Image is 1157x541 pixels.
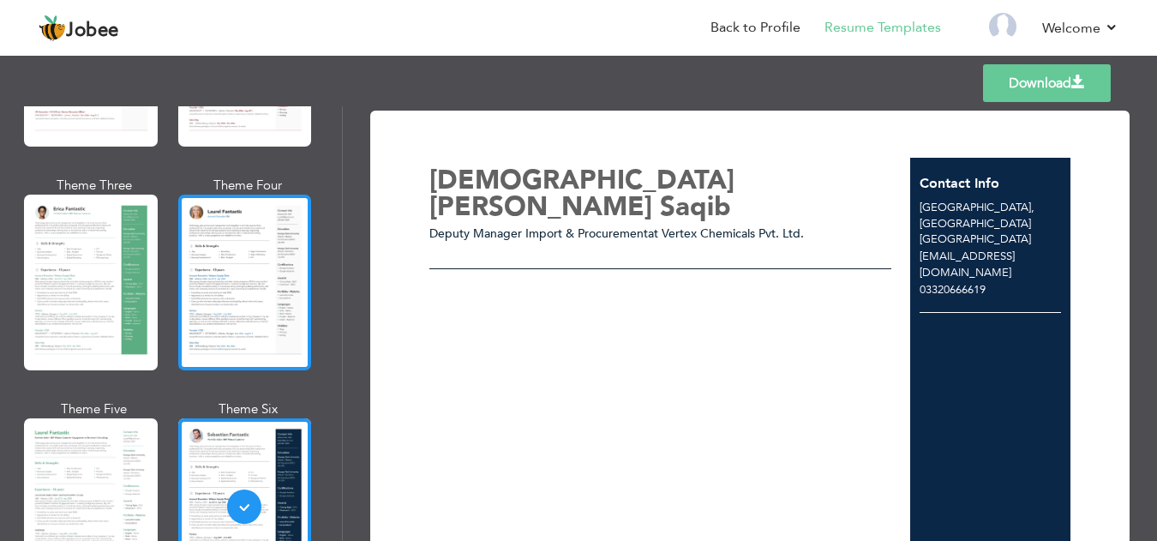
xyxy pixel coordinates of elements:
[989,13,1016,40] img: Profile Img
[648,225,804,242] span: at Vertex Chemicals Pvt. Ltd.
[39,15,66,42] img: jobee.io
[39,15,119,42] a: Jobee
[182,177,315,195] div: Theme Four
[1042,18,1118,39] a: Welcome
[66,21,119,40] span: Jobee
[429,162,734,225] span: [DEMOGRAPHIC_DATA][PERSON_NAME]
[27,400,161,418] div: Theme Five
[920,174,999,193] span: Contact Info
[983,64,1111,102] a: Download
[710,18,800,38] a: Back to Profile
[660,189,731,225] span: Saqib
[429,225,648,242] span: Deputy Manager Import & Procurement
[27,177,161,195] div: Theme Three
[920,231,1031,247] span: [GEOGRAPHIC_DATA]
[920,200,1031,215] span: [GEOGRAPHIC_DATA]
[1031,200,1034,215] span: ,
[910,200,1070,248] div: [GEOGRAPHIC_DATA]
[920,282,986,298] span: 03320666619
[920,249,1015,280] span: [EMAIL_ADDRESS][DOMAIN_NAME]
[824,18,941,38] a: Resume Templates
[182,400,315,418] div: Theme Six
